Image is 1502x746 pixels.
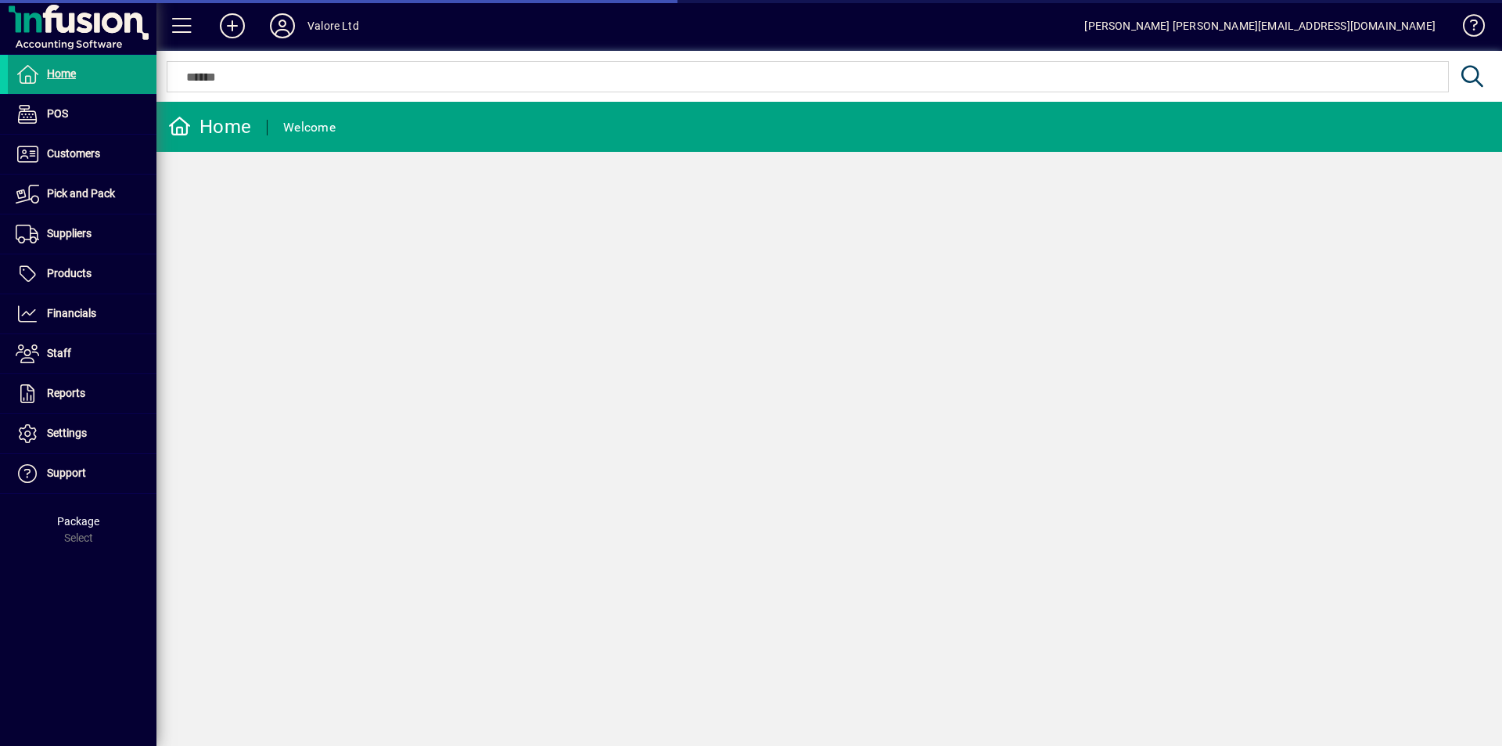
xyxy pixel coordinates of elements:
[8,294,156,333] a: Financials
[47,307,96,319] span: Financials
[8,214,156,254] a: Suppliers
[47,107,68,120] span: POS
[207,12,257,40] button: Add
[47,227,92,240] span: Suppliers
[57,515,99,528] span: Package
[8,175,156,214] a: Pick and Pack
[47,427,87,439] span: Settings
[47,267,92,279] span: Products
[1451,3,1482,54] a: Knowledge Base
[47,387,85,399] span: Reports
[1084,13,1436,38] div: [PERSON_NAME] [PERSON_NAME][EMAIL_ADDRESS][DOMAIN_NAME]
[8,334,156,373] a: Staff
[8,454,156,493] a: Support
[47,187,115,200] span: Pick and Pack
[257,12,307,40] button: Profile
[8,135,156,174] a: Customers
[307,13,359,38] div: Valore Ltd
[8,95,156,134] a: POS
[47,67,76,80] span: Home
[8,414,156,453] a: Settings
[8,254,156,294] a: Products
[47,467,86,479] span: Support
[47,147,100,160] span: Customers
[283,115,336,140] div: Welcome
[47,347,71,359] span: Staff
[8,374,156,413] a: Reports
[168,114,251,139] div: Home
